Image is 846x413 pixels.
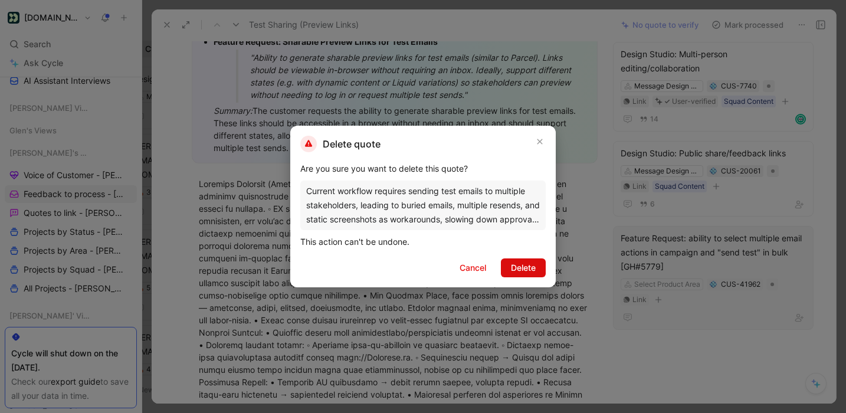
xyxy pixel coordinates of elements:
[306,184,540,227] div: Current workflow requires sending test emails to multiple stakeholders, leading to buried emails,...
[501,258,546,277] button: Delete
[300,136,381,152] h2: Delete quote
[450,258,496,277] button: Cancel
[511,261,536,275] span: Delete
[300,162,546,249] div: Are you sure you want to delete this quote? This action can't be undone.
[460,261,486,275] span: Cancel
